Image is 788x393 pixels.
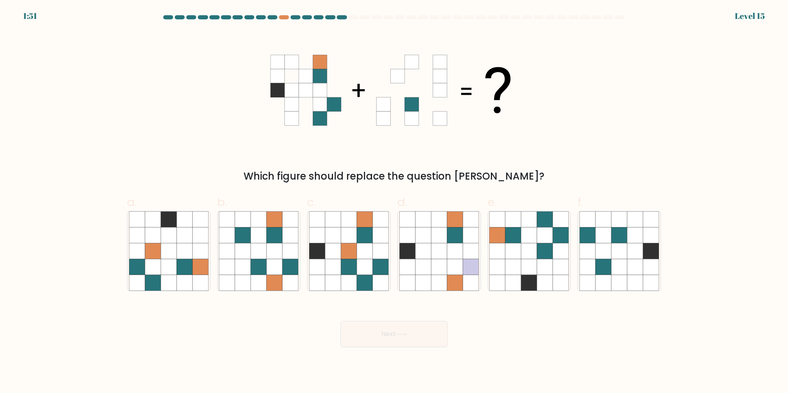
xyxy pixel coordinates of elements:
div: Level 15 [735,10,765,22]
div: 1:51 [23,10,37,22]
button: Next [340,321,448,347]
span: e. [488,194,497,210]
div: Which figure should replace the question [PERSON_NAME]? [132,169,656,184]
span: f. [577,194,583,210]
span: d. [397,194,407,210]
span: b. [217,194,227,210]
span: c. [307,194,316,210]
span: a. [127,194,137,210]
